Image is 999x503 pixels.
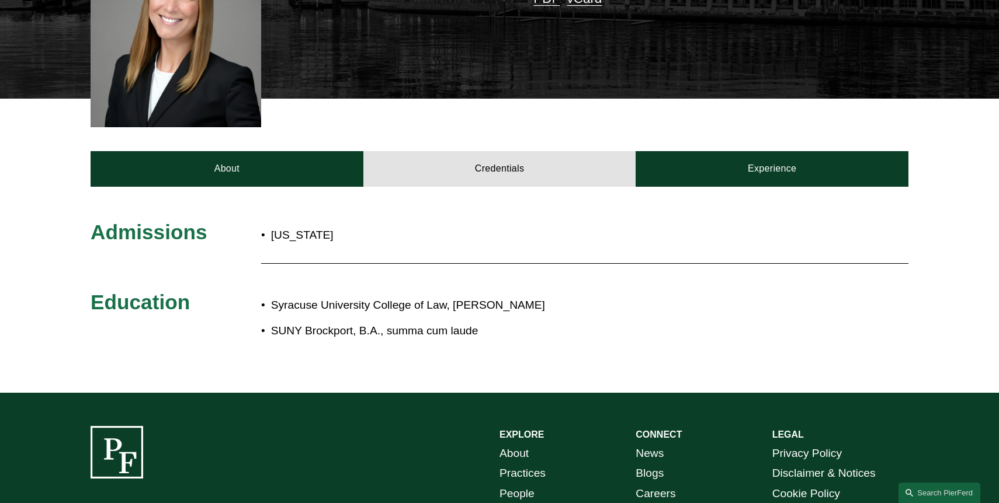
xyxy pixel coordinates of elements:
[271,225,568,246] p: [US_STATE]
[636,463,664,484] a: Blogs
[636,151,908,186] a: Experience
[772,463,876,484] a: Disclaimer & Notices
[363,151,636,186] a: Credentials
[636,443,664,464] a: News
[91,151,363,186] a: About
[500,443,529,464] a: About
[271,295,806,316] p: Syracuse University College of Law, [PERSON_NAME]
[91,221,207,243] span: Admissions
[772,429,804,439] strong: LEGAL
[772,443,842,464] a: Privacy Policy
[91,291,190,313] span: Education
[500,429,544,439] strong: EXPLORE
[500,463,546,484] a: Practices
[636,429,682,439] strong: CONNECT
[271,321,806,341] p: SUNY Brockport, B.A., summa cum laude
[899,483,980,503] a: Search this site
